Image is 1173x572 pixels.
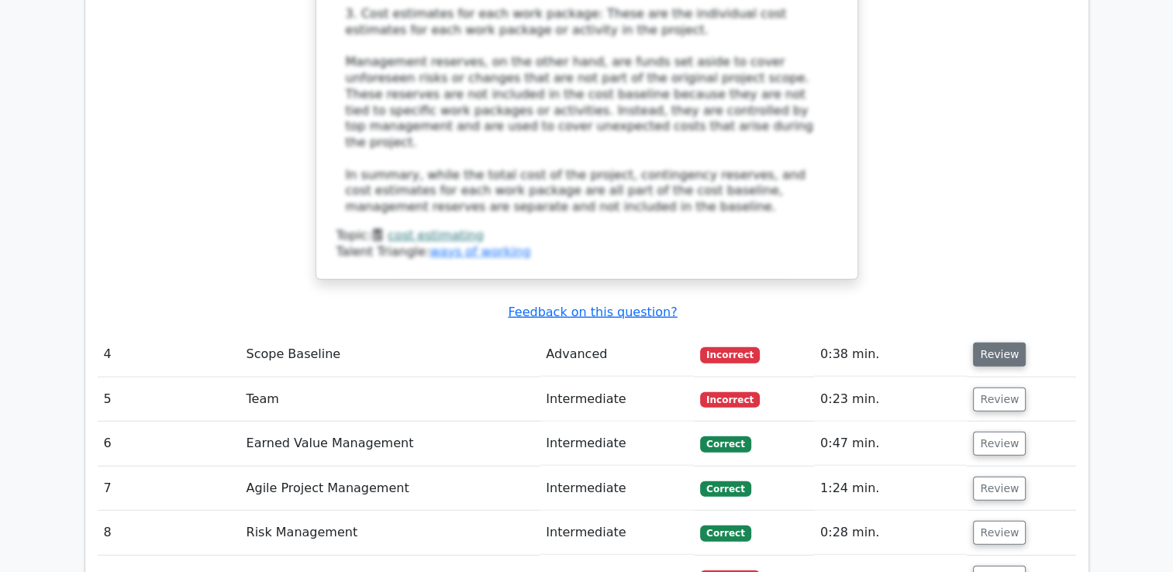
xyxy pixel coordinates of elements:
[540,333,694,377] td: Advanced
[540,467,694,511] td: Intermediate
[973,477,1026,501] button: Review
[973,432,1026,456] button: Review
[814,511,967,555] td: 0:28 min.
[814,422,967,466] td: 0:47 min.
[814,467,967,511] td: 1:24 min.
[540,422,694,466] td: Intermediate
[98,422,240,466] td: 6
[240,467,540,511] td: Agile Project Management
[700,392,760,408] span: Incorrect
[98,511,240,555] td: 8
[240,377,540,422] td: Team
[98,377,240,422] td: 5
[98,333,240,377] td: 4
[700,481,750,497] span: Correct
[540,377,694,422] td: Intermediate
[540,511,694,555] td: Intermediate
[388,228,484,243] a: cost estimating
[240,422,540,466] td: Earned Value Management
[98,467,240,511] td: 7
[814,333,967,377] td: 0:38 min.
[700,347,760,363] span: Incorrect
[240,333,540,377] td: Scope Baseline
[336,228,837,244] div: Topic:
[973,521,1026,545] button: Review
[700,436,750,452] span: Correct
[430,244,530,259] a: ways of working
[814,377,967,422] td: 0:23 min.
[700,525,750,541] span: Correct
[336,228,837,260] div: Talent Triangle:
[508,305,677,319] a: Feedback on this question?
[973,388,1026,412] button: Review
[240,511,540,555] td: Risk Management
[973,343,1026,367] button: Review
